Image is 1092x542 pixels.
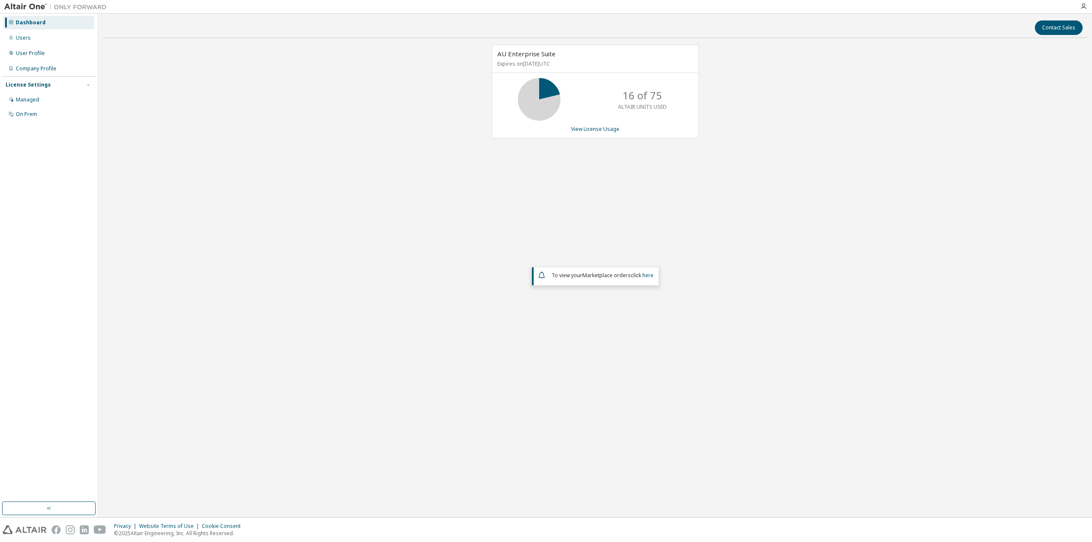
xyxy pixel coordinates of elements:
img: linkedin.svg [80,525,89,534]
p: 16 of 75 [623,88,662,103]
img: youtube.svg [94,525,106,534]
a: View License Usage [571,125,619,133]
em: Marketplace orders [582,272,631,279]
div: Cookie Consent [202,523,246,530]
div: Website Terms of Use [139,523,202,530]
p: ALTAIR UNITS USED [618,103,667,110]
img: instagram.svg [66,525,75,534]
img: facebook.svg [52,525,61,534]
div: User Profile [16,50,45,57]
div: Dashboard [16,19,46,26]
div: On Prem [16,111,37,118]
span: To view your click [552,272,653,279]
a: here [642,272,653,279]
span: AU Enterprise Suite [497,49,555,58]
p: © 2025 Altair Engineering, Inc. All Rights Reserved. [114,530,246,537]
div: License Settings [6,81,51,88]
div: Users [16,35,31,41]
div: Managed [16,96,39,103]
button: Contact Sales [1035,20,1083,35]
img: altair_logo.svg [3,525,46,534]
img: Altair One [4,3,111,11]
div: Privacy [114,523,139,530]
div: Company Profile [16,65,56,72]
p: Expires on [DATE] UTC [497,60,691,67]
